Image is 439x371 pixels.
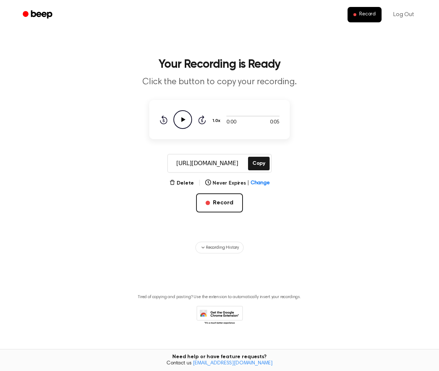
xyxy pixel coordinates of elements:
span: Record [359,11,376,18]
span: Recording History [206,244,239,251]
h1: Your Recording is Ready [32,59,407,70]
p: Click the button to copy your recording. [79,76,360,88]
button: Record [348,7,382,22]
a: Log Out [386,6,421,23]
button: Recording History [195,242,244,253]
span: | [198,179,201,188]
span: | [247,179,249,187]
button: Delete [169,179,194,187]
button: Never Expires|Change [205,179,270,187]
span: 0:00 [226,119,236,126]
button: Copy [248,157,270,170]
a: Beep [18,8,59,22]
button: Record [196,193,243,212]
a: [EMAIL_ADDRESS][DOMAIN_NAME] [193,361,273,366]
span: 0:05 [270,119,279,126]
button: 1.0x [212,115,223,127]
p: Tired of copying and pasting? Use the extension to automatically insert your recordings. [138,294,301,300]
span: Contact us [4,360,435,367]
span: Change [251,179,270,187]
